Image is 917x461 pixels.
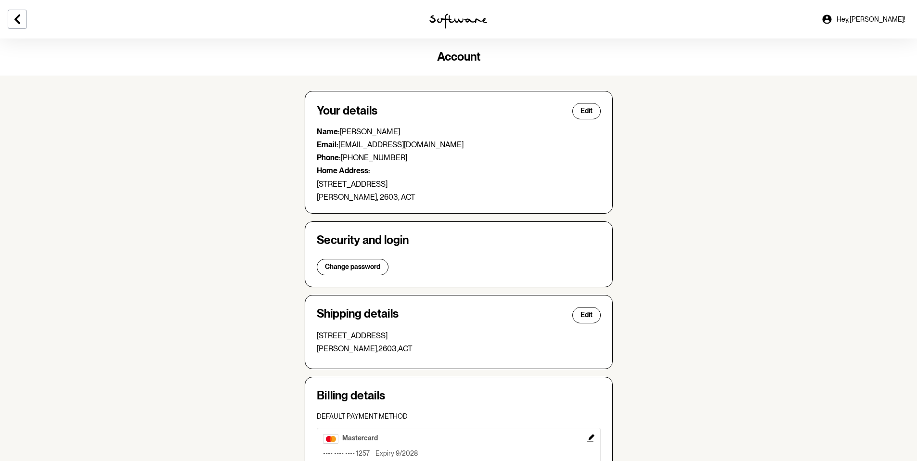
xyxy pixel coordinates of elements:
p: [PERSON_NAME] , 2603 , ACT [317,344,601,353]
h4: Your details [317,104,377,118]
h4: Shipping details [317,307,399,323]
button: Edit [572,307,601,323]
span: Change password [325,263,380,271]
span: Account [437,50,480,64]
p: [STREET_ADDRESS] [317,179,601,189]
strong: Email: [317,140,338,149]
p: [EMAIL_ADDRESS][DOMAIN_NAME] [317,140,601,149]
img: software logo [429,13,487,29]
h4: Billing details [317,389,601,403]
button: Edit [572,103,601,119]
span: Default payment method [317,412,408,420]
span: Edit [581,311,593,319]
span: mastercard [342,434,378,442]
h4: Security and login [317,233,601,247]
button: Change password [317,259,388,275]
img: mastercard.2d2867b1b222a5e6c6da.webp [323,434,338,444]
span: Edit [581,107,593,115]
p: Expiry 9/2028 [375,449,418,458]
p: [PERSON_NAME] [317,127,601,136]
strong: Home Address: [317,166,370,175]
a: Hey,[PERSON_NAME]! [815,8,911,31]
p: [PHONE_NUMBER] [317,153,601,162]
p: [STREET_ADDRESS] [317,331,601,340]
strong: Phone: [317,153,341,162]
p: [PERSON_NAME], 2603, ACT [317,192,601,202]
p: •••• •••• •••• 1257 [323,449,370,458]
span: Hey, [PERSON_NAME] ! [837,15,905,24]
strong: Name: [317,127,340,136]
